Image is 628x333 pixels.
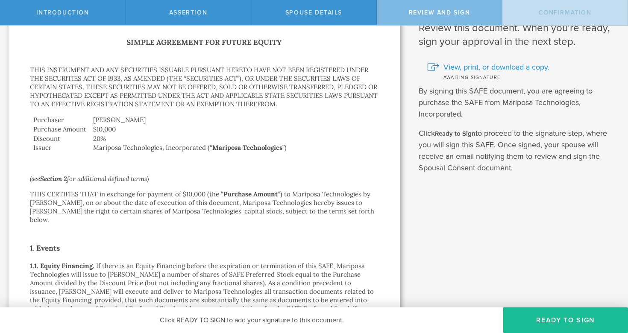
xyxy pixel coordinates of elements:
span: Spouse Details [285,9,342,16]
span: Introduction [36,9,89,16]
td: Purchase Amount [30,125,90,134]
td: Issuer [30,143,90,152]
b: Ready to Sign [435,130,475,137]
div: Awaiting signature [427,73,616,81]
td: Discount [30,134,90,143]
strong: Purchase Amount [223,190,278,198]
p: THIS INSTRUMENT AND ANY SECURITIES ISSUABLE PURSUANT HERETO HAVE NOT BEEN REGISTERED UNDER THE SE... [30,66,379,108]
span: Confirmation [539,9,592,16]
td: Mariposa Technologies, Incorporated (“ ”) [90,143,379,152]
button: Ready to Sign [503,307,628,333]
span: Review and Sign [409,9,470,16]
td: Purchaser [30,115,90,125]
p: Click to proceed to the signature step, where you will sign this SAFE. Once signed, your spouse w... [419,128,616,174]
h3: 1.1. Equity Financing. [30,262,94,270]
p: If there is an Equity Financing before the expiration or termination of this SAFE, Mariposa Techn... [30,262,374,321]
p: THIS CERTIFIES THAT in exchange for payment of $10,000 (the “ “) to Mariposa Technologies by [PER... [30,190,379,224]
h1: Simple Agreement for Future Equity [30,36,379,49]
td: $10,000 [90,125,379,134]
h2: 1. Events [30,241,379,255]
span: assertion [169,9,207,16]
em: (see for additional defined terms) [30,175,149,183]
td: 20% [90,134,379,143]
span: View, print, or download a copy. [443,61,549,73]
p: By signing this SAFE document, you are agreeing to purchase the SAFE from Mariposa Technologies, ... [419,85,616,120]
td: [PERSON_NAME] [90,115,379,125]
h1: Review this document. When you're ready, sign your approval in the next step. [419,21,616,49]
strong: Mariposa Technologies [212,143,282,152]
strong: Section 2 [40,175,67,183]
